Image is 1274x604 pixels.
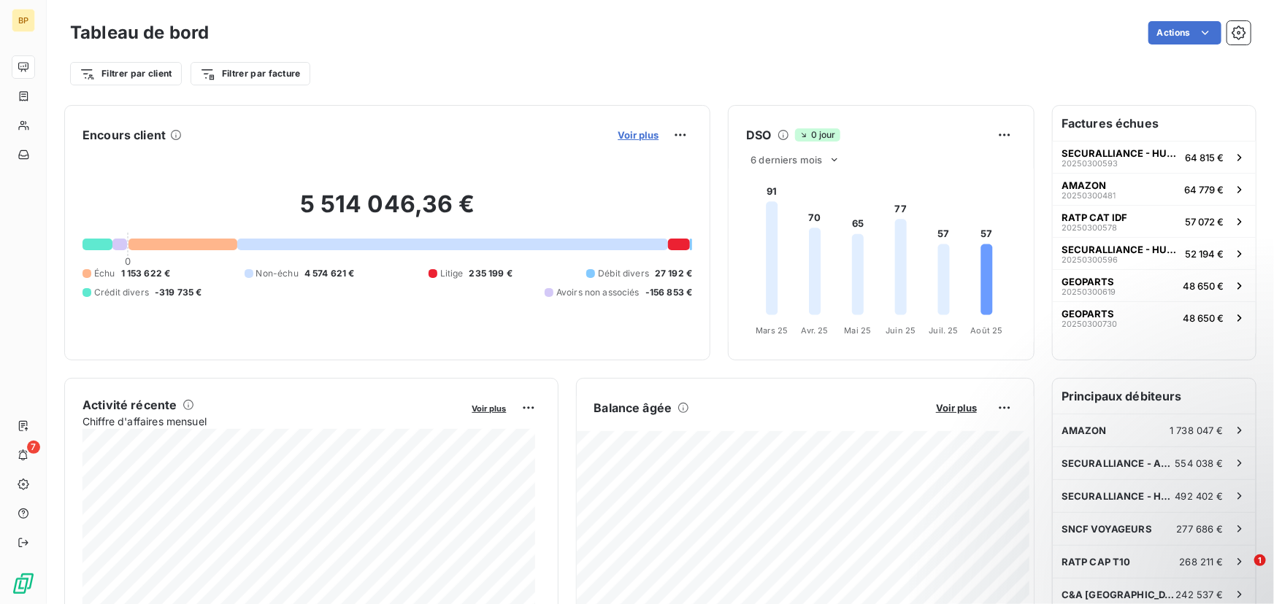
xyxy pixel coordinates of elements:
[1053,106,1256,141] h6: Factures échues
[845,325,872,336] tspan: Mai 25
[1062,457,1175,469] span: SECURALLIANCE - AMAZON
[256,267,299,280] span: Non-échu
[121,267,171,280] span: 1 153 622 €
[1053,141,1256,173] button: SECURALLIANCE - HUMANIS MALAKOFF2025030059364 815 €
[751,154,822,166] span: 6 derniers mois
[1053,379,1256,414] h6: Principaux débiteurs
[1062,589,1176,600] span: C&A [GEOGRAPHIC_DATA]
[756,325,788,336] tspan: Mars 25
[1062,179,1106,191] span: AMAZON
[936,402,977,414] span: Voir plus
[70,20,209,46] h3: Tableau de bord
[971,325,1003,336] tspan: Août 25
[655,267,692,280] span: 27 192 €
[1183,312,1224,324] span: 48 650 €
[1224,554,1259,589] iframe: Intercom live chat
[1062,320,1117,328] span: 20250300730
[618,129,659,141] span: Voir plus
[1184,184,1224,195] span: 64 779 €
[1053,173,1256,205] button: AMAZON2025030048164 779 €
[82,396,177,414] h6: Activité récente
[1148,21,1221,44] button: Actions
[982,462,1274,565] iframe: Intercom notifications message
[1170,425,1224,436] span: 1 738 047 €
[1062,223,1117,232] span: 20250300578
[12,9,35,32] div: BP
[886,325,916,336] tspan: Juin 25
[70,62,182,85] button: Filtrer par client
[468,401,511,414] button: Voir plus
[1062,191,1116,200] span: 20250300481
[1062,308,1114,320] span: GEOPARTS
[1062,147,1179,159] span: SECURALLIANCE - HUMANIS MALAKOFF
[1062,276,1114,287] span: GEOPARTS
[82,190,692,233] h2: 5 514 046,36 €
[304,267,355,280] span: 4 574 621 €
[1062,287,1116,296] span: 20250300619
[469,267,513,280] span: 235 199 €
[12,572,35,595] img: Logo LeanPay
[1176,589,1224,600] span: 242 537 €
[94,286,149,299] span: Crédit divers
[472,403,507,414] span: Voir plus
[613,128,663,142] button: Voir plus
[1185,152,1224,163] span: 64 815 €
[440,267,464,280] span: Litige
[1175,457,1224,469] span: 554 038 €
[1185,216,1224,228] span: 57 072 €
[82,414,462,429] span: Chiffre d'affaires mensuel
[1062,255,1118,264] span: 20250300596
[1062,425,1107,436] span: AMAZON
[94,267,115,280] span: Échu
[191,62,310,85] button: Filtrer par facture
[556,286,640,299] span: Avoirs non associés
[802,325,829,336] tspan: Avr. 25
[82,126,166,144] h6: Encours client
[932,401,981,414] button: Voir plus
[1053,237,1256,269] button: SECURALLIANCE - HUMANIS MALAKOFF2025030059652 194 €
[1053,269,1256,301] button: GEOPARTS2025030061948 650 €
[1185,248,1224,260] span: 52 194 €
[795,128,840,142] span: 0 jour
[27,441,40,454] span: 7
[1254,554,1266,566] span: 1
[1062,159,1118,168] span: 20250300593
[1183,280,1224,292] span: 48 650 €
[645,286,693,299] span: -156 853 €
[598,267,649,280] span: Débit divers
[746,126,771,144] h6: DSO
[1062,244,1179,255] span: SECURALLIANCE - HUMANIS MALAKOFF
[594,399,672,417] h6: Balance âgée
[929,325,959,336] tspan: Juil. 25
[1062,212,1127,223] span: RATP CAT IDF
[1053,205,1256,237] button: RATP CAT IDF2025030057857 072 €
[1053,301,1256,333] button: GEOPARTS2025030073048 650 €
[155,286,202,299] span: -319 735 €
[125,255,131,267] span: 0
